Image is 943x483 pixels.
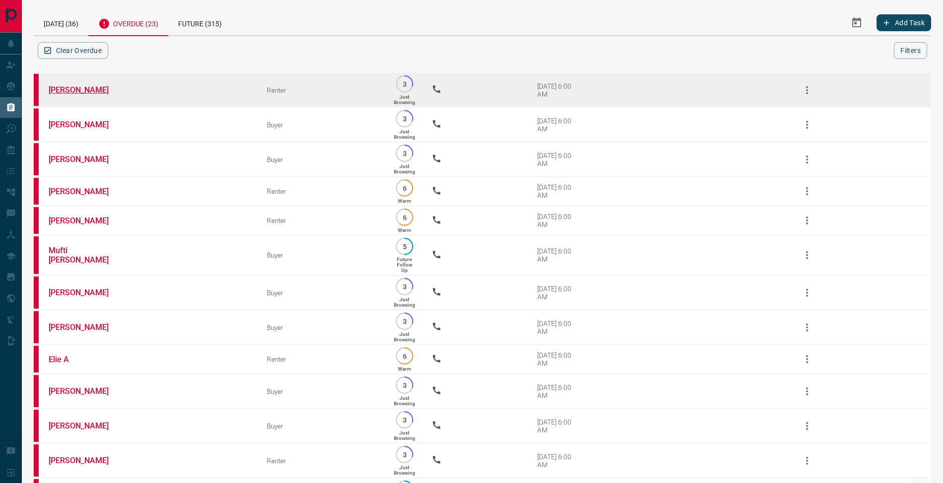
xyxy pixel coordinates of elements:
[401,283,408,290] p: 3
[34,10,88,35] div: [DATE] (36)
[394,129,415,140] p: Just Browsing
[34,346,39,373] div: property.ca
[401,150,408,157] p: 3
[49,155,123,164] a: [PERSON_NAME]
[394,94,415,105] p: Just Browsing
[401,451,408,458] p: 3
[267,121,377,129] div: Buyer
[34,444,39,477] div: property.ca
[34,276,39,309] div: property.ca
[49,456,123,465] a: [PERSON_NAME]
[537,183,579,199] div: [DATE] 6:00 AM
[49,386,123,396] a: [PERSON_NAME]
[401,318,408,325] p: 3
[49,322,123,332] a: [PERSON_NAME]
[394,297,415,308] p: Just Browsing
[537,453,579,469] div: [DATE] 6:00 AM
[394,331,415,342] p: Just Browsing
[49,85,123,95] a: [PERSON_NAME]
[34,410,39,442] div: property.ca
[49,355,123,364] a: Elie A
[34,207,39,234] div: property.ca
[401,80,408,88] p: 3
[398,227,411,233] p: Warm
[34,108,39,141] div: property.ca
[401,115,408,122] p: 3
[88,10,168,36] div: Overdue (23)
[267,387,377,395] div: Buyer
[34,178,39,205] div: property.ca
[267,251,377,259] div: Buyer
[398,366,411,372] p: Warm
[267,156,377,163] div: Buyer
[168,10,232,35] div: Future (315)
[49,187,123,196] a: [PERSON_NAME]
[267,216,377,224] div: Renter
[401,184,408,192] p: 6
[34,311,39,343] div: property.ca
[49,246,123,265] a: Mufti [PERSON_NAME]
[401,214,408,221] p: 6
[537,351,579,367] div: [DATE] 6:00 AM
[401,243,408,250] p: 5
[398,198,411,204] p: Warm
[267,187,377,195] div: Renter
[394,430,415,441] p: Just Browsing
[267,355,377,363] div: Renter
[537,247,579,263] div: [DATE] 6:00 AM
[49,288,123,297] a: [PERSON_NAME]
[38,42,108,59] button: Clear Overdue
[397,257,412,273] p: Future Follow Up
[537,418,579,434] div: [DATE] 6:00 AM
[537,82,579,98] div: [DATE] 6:00 AM
[267,289,377,297] div: Buyer
[34,236,39,274] div: property.ca
[401,352,408,360] p: 6
[537,117,579,133] div: [DATE] 6:00 AM
[845,11,869,35] button: Select Date Range
[49,120,123,129] a: [PERSON_NAME]
[394,465,415,476] p: Just Browsing
[34,143,39,175] div: property.ca
[537,213,579,228] div: [DATE] 6:00 AM
[537,383,579,399] div: [DATE] 6:00 AM
[537,285,579,301] div: [DATE] 6:00 AM
[394,395,415,406] p: Just Browsing
[537,152,579,167] div: [DATE] 6:00 AM
[894,42,927,59] button: Filters
[49,216,123,225] a: [PERSON_NAME]
[394,163,415,174] p: Just Browsing
[267,86,377,94] div: Renter
[877,14,931,31] button: Add Task
[537,320,579,335] div: [DATE] 6:00 AM
[267,457,377,465] div: Renter
[401,416,408,424] p: 3
[267,422,377,430] div: Buyer
[401,381,408,389] p: 3
[34,375,39,407] div: property.ca
[34,74,39,106] div: property.ca
[49,421,123,430] a: [PERSON_NAME]
[267,323,377,331] div: Buyer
